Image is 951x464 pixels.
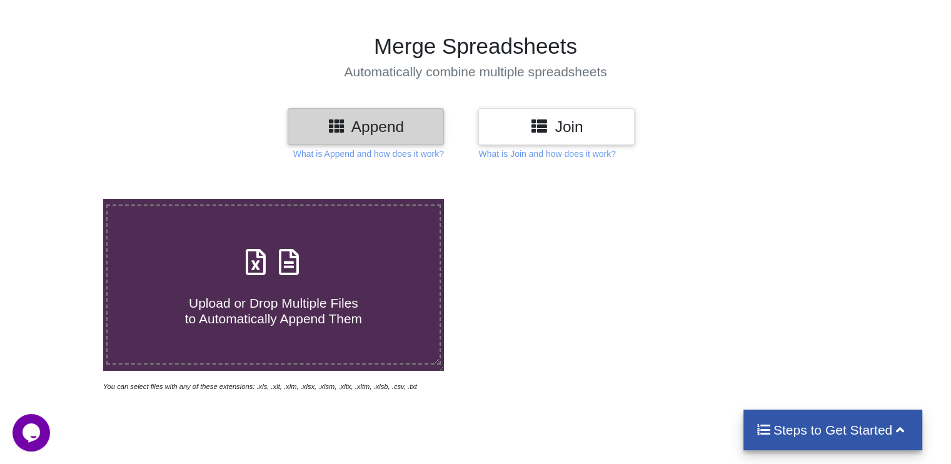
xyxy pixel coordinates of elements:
p: What is Append and how does it work? [293,148,444,160]
i: You can select files with any of these extensions: .xls, .xlt, .xlm, .xlsx, .xlsm, .xltx, .xltm, ... [103,383,417,390]
span: Upload or Drop Multiple Files to Automatically Append Them [185,296,362,326]
iframe: chat widget [13,414,53,451]
h3: Join [488,118,625,136]
h4: Steps to Get Started [756,422,910,438]
h3: Append [297,118,435,136]
p: What is Join and how does it work? [478,148,615,160]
